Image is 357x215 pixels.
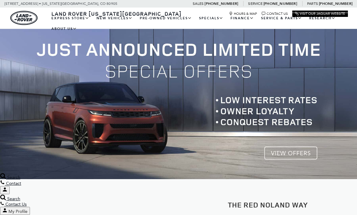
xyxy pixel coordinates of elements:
[262,12,288,16] a: Contact Us
[227,13,257,24] a: Finance
[6,181,21,186] span: Contact
[10,11,38,25] a: land-rover
[136,13,195,24] a: Pre-Owned Vehicles
[7,175,20,180] span: Search
[195,13,227,24] a: Specials
[5,202,27,207] span: Contact Us
[48,10,185,17] a: Land Rover [US_STATE][GEOGRAPHIC_DATA]
[248,2,262,6] span: Service
[7,196,20,201] span: Search
[193,2,204,6] span: Sales
[229,12,257,16] a: Hours & Map
[51,10,182,17] span: Land Rover [US_STATE][GEOGRAPHIC_DATA]
[93,13,136,24] a: New Vehicles
[48,24,80,34] a: About Us
[48,13,93,24] a: EXPRESS STORE
[5,2,117,6] a: [STREET_ADDRESS] • [US_STATE][GEOGRAPHIC_DATA], CO 80905
[295,12,345,16] a: Visit Our Jaguar Website
[48,13,348,34] nav: Main Navigation
[8,209,28,214] span: My Profile
[307,2,318,6] span: Parts
[205,1,238,6] a: [PHONE_NUMBER]
[319,1,352,6] a: [PHONE_NUMBER]
[264,1,297,6] a: [PHONE_NUMBER]
[10,11,38,25] img: Land Rover
[306,13,339,24] a: Research
[257,13,306,24] a: Service & Parts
